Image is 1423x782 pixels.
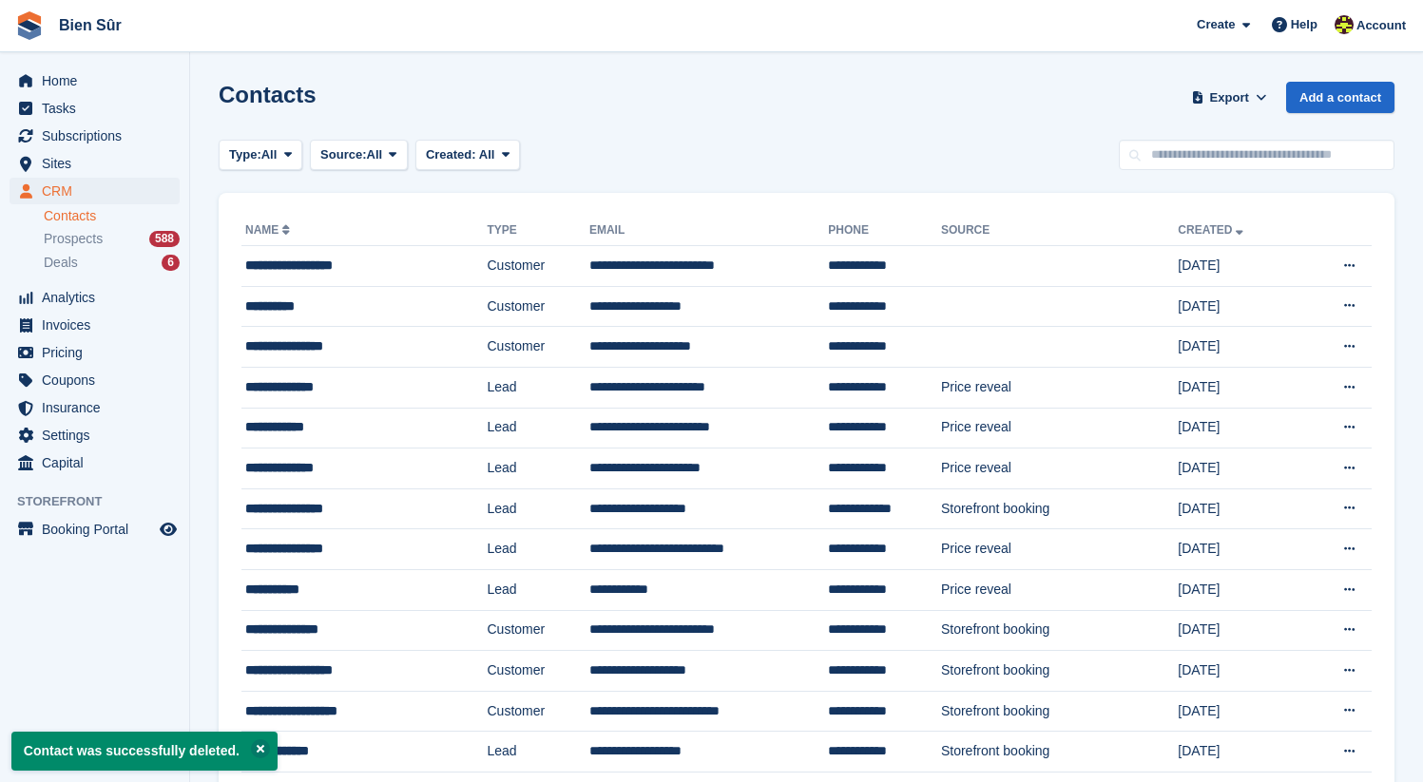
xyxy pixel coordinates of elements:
td: [DATE] [1178,610,1300,651]
span: CRM [42,178,156,204]
span: Storefront [17,492,189,511]
a: Created [1178,223,1247,237]
td: Lead [487,569,588,610]
a: Bien Sûr [51,10,129,41]
td: [DATE] [1178,488,1300,529]
td: Lead [487,529,588,570]
div: 588 [149,231,180,247]
td: Customer [487,651,588,692]
a: menu [10,178,180,204]
th: Source [941,216,1178,246]
td: Storefront booking [941,691,1178,732]
a: menu [10,516,180,543]
a: Preview store [157,518,180,541]
a: menu [10,449,180,476]
span: Sites [42,150,156,177]
td: Storefront booking [941,651,1178,692]
a: Deals 6 [44,253,180,273]
span: Home [42,67,156,94]
td: Lead [487,408,588,448]
span: Source: [320,145,366,164]
span: Type: [229,145,261,164]
td: Customer [487,610,588,651]
td: Price reveal [941,529,1178,570]
td: Lead [487,732,588,772]
a: menu [10,394,180,421]
span: Analytics [42,284,156,311]
a: menu [10,123,180,149]
td: Customer [487,246,588,287]
button: Source: All [310,140,408,171]
td: [DATE] [1178,691,1300,732]
span: Account [1356,16,1406,35]
span: Created: [426,147,476,162]
a: menu [10,367,180,393]
td: [DATE] [1178,286,1300,327]
span: Tasks [42,95,156,122]
td: Customer [487,691,588,732]
td: Price reveal [941,448,1178,489]
span: Invoices [42,312,156,338]
td: [DATE] [1178,732,1300,772]
td: Storefront booking [941,610,1178,651]
a: Name [245,223,294,237]
td: Price reveal [941,569,1178,610]
a: menu [10,422,180,448]
td: [DATE] [1178,408,1300,448]
a: menu [10,284,180,311]
span: Capital [42,449,156,476]
button: Export [1187,82,1271,113]
span: Help [1291,15,1317,34]
img: stora-icon-8386f47178a22dfd0bd8f6a31ec36ba5ce8667c1dd55bd0f319d3a0aa187defe.svg [15,11,44,40]
span: All [261,145,278,164]
h1: Contacts [219,82,317,107]
th: Phone [828,216,941,246]
th: Type [487,216,588,246]
td: Price reveal [941,367,1178,408]
td: Lead [487,488,588,529]
th: Email [589,216,828,246]
td: Customer [487,327,588,368]
span: Pricing [42,339,156,366]
a: Prospects 588 [44,229,180,249]
span: All [367,145,383,164]
span: Create [1197,15,1235,34]
td: [DATE] [1178,448,1300,489]
span: Export [1210,88,1249,107]
td: Price reveal [941,408,1178,448]
span: Prospects [44,230,103,248]
div: 6 [162,255,180,271]
button: Created: All [415,140,520,171]
td: [DATE] [1178,327,1300,368]
span: Deals [44,254,78,272]
a: menu [10,150,180,177]
span: Booking Portal [42,516,156,543]
button: Type: All [219,140,302,171]
a: Add a contact [1286,82,1394,113]
td: Lead [487,367,588,408]
td: Lead [487,448,588,489]
a: Contacts [44,207,180,225]
td: [DATE] [1178,569,1300,610]
span: All [479,147,495,162]
td: Storefront booking [941,488,1178,529]
a: menu [10,312,180,338]
a: menu [10,95,180,122]
td: [DATE] [1178,367,1300,408]
span: Coupons [42,367,156,393]
a: menu [10,339,180,366]
td: Storefront booking [941,732,1178,772]
a: menu [10,67,180,94]
span: Settings [42,422,156,448]
span: Insurance [42,394,156,421]
p: Contact was successfully deleted. [11,732,278,771]
td: [DATE] [1178,651,1300,692]
td: [DATE] [1178,529,1300,570]
td: Customer [487,286,588,327]
span: Subscriptions [42,123,156,149]
img: Marie Tran [1335,15,1354,34]
td: [DATE] [1178,246,1300,287]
